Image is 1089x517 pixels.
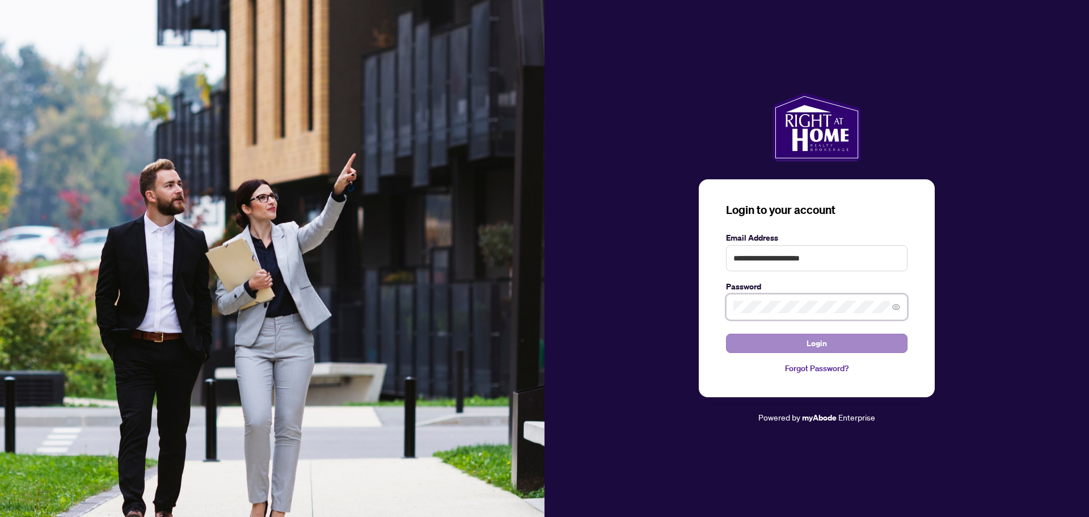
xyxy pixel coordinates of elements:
[726,232,907,244] label: Email Address
[726,334,907,353] button: Login
[726,202,907,218] h3: Login to your account
[807,334,827,352] span: Login
[726,280,907,293] label: Password
[892,303,900,311] span: eye
[838,412,875,422] span: Enterprise
[758,412,800,422] span: Powered by
[773,93,860,161] img: ma-logo
[802,411,837,424] a: myAbode
[726,362,907,375] a: Forgot Password?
